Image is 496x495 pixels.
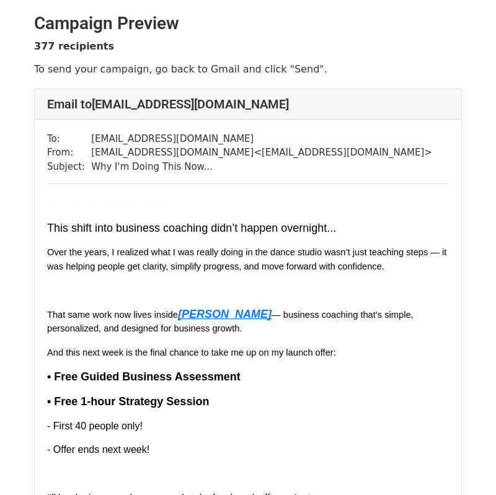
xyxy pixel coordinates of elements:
span: And this next week is the final chance to take me up on my launch offer: [47,348,336,357]
span: Over the years, I realized what I was really doing in the dance studio wasn’t just teaching steps... [47,247,449,271]
font: • Free 1-hour Strategy Session [47,395,209,408]
span: That same work now lives inside [47,310,178,320]
p: To send your campaign, go back to Gmail and click "Send". [34,63,462,76]
h2: Campaign Preview [34,13,462,34]
td: To: [47,132,91,146]
strong: 377 recipients [34,40,114,52]
span: - First 40 people only! [47,421,143,431]
td: [EMAIL_ADDRESS][DOMAIN_NAME] < [EMAIL_ADDRESS][DOMAIN_NAME] > [91,146,432,160]
font: Here's the story – the Offer Ends SOON! [47,201,171,208]
td: [EMAIL_ADDRESS][DOMAIN_NAME] [91,132,432,146]
td: From: [47,146,91,160]
span: — business coaching that’s simple, personalized, and designed for business growth. [47,310,416,334]
font: This shift into business coaching didn’t happen overnight... [47,222,336,234]
h4: Email to [EMAIL_ADDRESS][DOMAIN_NAME] [47,97,449,112]
td: Subject: [47,160,91,174]
span: - Offer ends next week! [47,444,149,455]
a: [PERSON_NAME] [178,309,272,320]
td: Why I'm Doing This Now... [91,160,432,174]
font: • Free Guided Business Assessment [47,370,241,383]
font: [PERSON_NAME] [178,308,272,320]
